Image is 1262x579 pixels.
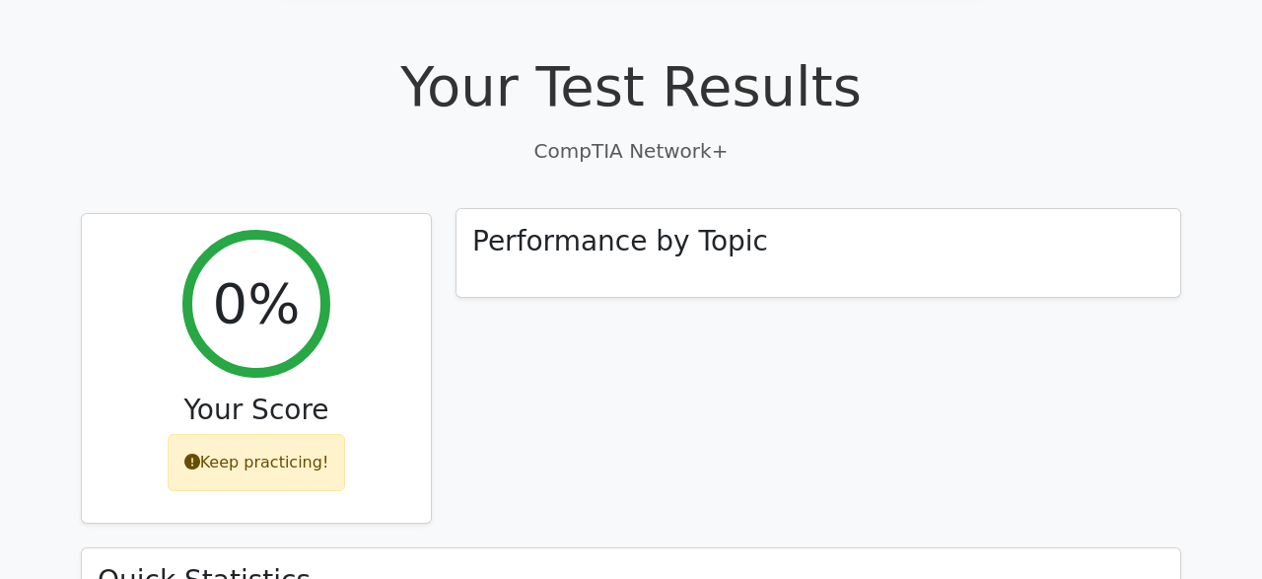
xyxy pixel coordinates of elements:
div: Keep practicing! [168,434,346,491]
h1: Your Test Results [81,53,1181,119]
p: CompTIA Network+ [81,136,1181,166]
h3: Your Score [98,394,415,427]
h3: Performance by Topic [472,225,768,258]
h2: 0% [213,270,301,336]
